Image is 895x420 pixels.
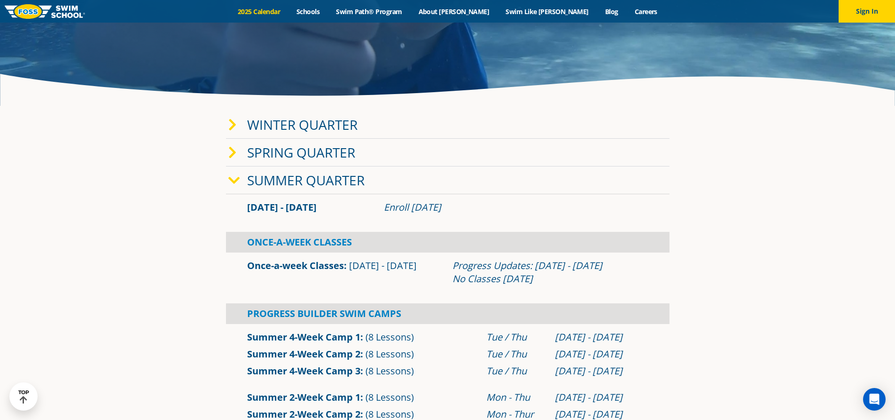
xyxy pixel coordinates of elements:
a: About [PERSON_NAME] [410,7,498,16]
span: (8 Lessons) [366,331,414,343]
a: Once-a-week Classes [247,259,344,272]
a: Spring Quarter [247,143,355,161]
a: Summer 4-Week Camp 2 [247,348,360,360]
a: 2025 Calendar [230,7,288,16]
a: Summer 4-Week Camp 3 [247,365,360,377]
div: Once-A-Week Classes [226,232,669,253]
div: Enroll [DATE] [384,201,648,214]
a: Schools [288,7,328,16]
a: Summer 4-Week Camp 1 [247,331,360,343]
div: [DATE] - [DATE] [555,348,648,361]
div: [DATE] - [DATE] [555,391,648,404]
img: FOSS Swim School Logo [5,4,85,19]
span: [DATE] - [DATE] [247,201,317,214]
span: (8 Lessons) [366,365,414,377]
div: [DATE] - [DATE] [555,331,648,344]
span: (8 Lessons) [366,391,414,404]
div: Mon - Thu [486,391,545,404]
div: Tue / Thu [486,365,545,378]
div: Progress Updates: [DATE] - [DATE] No Classes [DATE] [452,259,648,285]
a: Blog [597,7,626,16]
div: Open Intercom Messenger [863,388,886,411]
a: Summer Quarter [247,171,365,189]
span: [DATE] - [DATE] [349,259,417,272]
div: Progress Builder Swim Camps [226,303,669,324]
a: Winter Quarter [247,116,358,134]
div: Tue / Thu [486,348,545,361]
div: [DATE] - [DATE] [555,365,648,378]
a: Careers [626,7,665,16]
a: Swim Path® Program [328,7,410,16]
span: (8 Lessons) [366,348,414,360]
a: Summer 2-Week Camp 1 [247,391,360,404]
a: Swim Like [PERSON_NAME] [498,7,597,16]
div: Tue / Thu [486,331,545,344]
div: TOP [18,389,29,404]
